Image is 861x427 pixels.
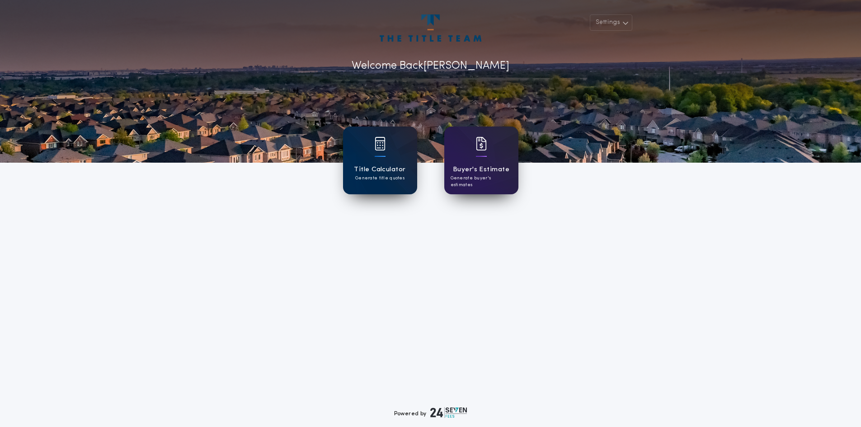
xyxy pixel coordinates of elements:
p: Generate title quotes [355,175,405,182]
img: logo [430,407,467,418]
h1: Title Calculator [354,164,405,175]
button: Settings [590,14,632,31]
a: card iconBuyer's EstimateGenerate buyer's estimates [444,127,518,194]
p: Generate buyer's estimates [451,175,512,188]
a: card iconTitle CalculatorGenerate title quotes [343,127,417,194]
p: Welcome Back [PERSON_NAME] [352,58,509,74]
h1: Buyer's Estimate [453,164,509,175]
img: card icon [375,137,386,150]
div: Powered by [394,407,467,418]
img: account-logo [380,14,481,42]
img: card icon [476,137,487,150]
